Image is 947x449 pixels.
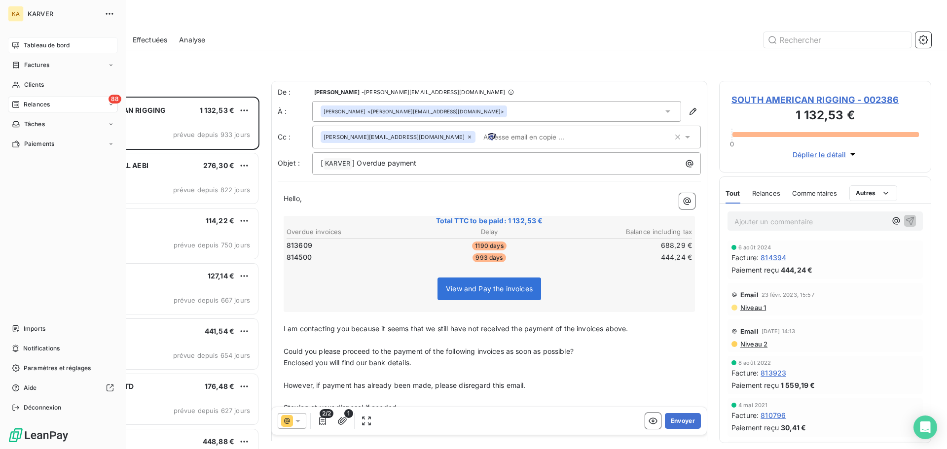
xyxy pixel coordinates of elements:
span: KARVER [28,10,99,18]
th: Balance including tax [558,227,692,237]
span: 813609 [287,241,312,250]
span: Could you please proceed to the payment of the following invoices as soon as possible? [284,347,574,355]
span: 0 [730,140,734,148]
span: De : [278,87,312,97]
span: Facture : [731,368,759,378]
span: 176,48 € [205,382,234,390]
div: KA [8,6,24,22]
span: Analyse [179,35,205,45]
button: Envoyer [665,413,701,429]
span: Total TTC to be paid: 1 132,53 € [285,216,693,226]
span: prévue depuis 667 jours [174,296,250,304]
span: [PERSON_NAME][EMAIL_ADDRESS][DOMAIN_NAME] [324,134,465,140]
span: Paramètres et réglages [24,364,91,373]
span: Paiements [24,139,54,148]
a: Aide [8,380,118,396]
span: Paiement reçu [731,380,779,390]
span: SOUTH AMERICAN RIGGING - 002386 [731,93,919,106]
span: Hello, [284,194,302,203]
span: Email [740,327,759,335]
span: Facture : [731,410,759,420]
h3: 1 132,53 € [731,106,919,126]
img: Logo LeanPay [8,427,69,443]
td: 688,29 € [558,240,692,251]
span: Staying at your disposal if needed. [284,403,399,412]
span: Niveau 2 [739,340,767,348]
span: 2/2 [320,409,333,418]
span: prévue depuis 750 jours [174,241,250,249]
span: 4 mai 2021 [738,402,768,408]
span: Tout [726,189,740,197]
span: 30,41 € [781,422,806,433]
span: prévue depuis 627 jours [174,407,250,414]
span: 993 days [473,253,506,262]
span: 814394 [761,252,786,263]
span: 114,22 € [206,216,234,225]
span: Imports [24,324,45,333]
span: Tableau de bord [24,41,70,50]
th: Overdue invoices [286,227,421,237]
span: [DATE] 14:13 [762,328,796,334]
span: 444,24 € [781,265,812,275]
span: 8 août 2022 [738,360,771,366]
span: However, if payment has already been made, please disregard this email. [284,381,526,389]
span: 1 559,19 € [781,380,815,390]
span: Facture : [731,252,759,263]
span: Paiement reçu [731,422,779,433]
input: Adresse email en copie ... [479,130,593,144]
span: Enclosed you will find our bank details. [284,358,411,367]
span: 441,54 € [205,327,234,335]
span: I am contacting you because it seems that we still have not received the payment of the invoices ... [284,324,628,333]
span: 1 [344,409,353,418]
span: 276,30 € [203,161,234,170]
label: À : [278,106,312,116]
span: 1 132,53 € [200,106,235,114]
span: Effectuées [133,35,168,45]
span: 814500 [287,252,312,262]
span: View and Pay the invoices [446,284,533,293]
span: Déconnexion [24,403,62,412]
span: 1190 days [472,242,506,250]
span: prévue depuis 822 jours [173,186,250,194]
span: prévue depuis 654 jours [173,351,250,359]
button: Déplier le détail [790,149,861,160]
div: Open Intercom Messenger [913,415,937,439]
span: Niveau 1 [739,304,766,311]
span: Objet : [278,159,300,167]
span: [ [321,159,323,167]
span: 810796 [761,410,786,420]
th: Delay [422,227,556,237]
span: Relances [752,189,780,197]
span: KARVER [324,158,352,170]
span: ] Overdue payment [352,159,417,167]
span: 448,88 € [203,437,234,446]
span: Paiement reçu [731,265,779,275]
td: 444,24 € [558,252,692,263]
span: 88 [109,95,121,104]
span: Factures [24,61,49,69]
div: <[PERSON_NAME][EMAIL_ADDRESS][DOMAIN_NAME]> [324,108,504,115]
span: Email [740,291,759,299]
label: Cc : [278,132,312,142]
span: Clients [24,80,44,89]
span: [PERSON_NAME] [314,89,360,95]
span: [PERSON_NAME] [324,108,365,115]
div: grid [47,97,259,449]
span: - [PERSON_NAME][EMAIL_ADDRESS][DOMAIN_NAME] [362,89,505,95]
span: 6 août 2024 [738,244,771,250]
span: Déplier le détail [793,149,846,160]
span: Aide [24,383,37,392]
span: Commentaires [792,189,838,197]
span: Notifications [23,344,60,353]
span: 127,14 € [208,272,234,280]
span: Relances [24,100,50,109]
span: 813923 [761,368,786,378]
span: Tâches [24,120,45,129]
input: Rechercher [764,32,911,48]
span: prévue depuis 933 jours [173,131,250,138]
span: 23 févr. 2023, 15:57 [762,292,814,298]
button: Autres [849,185,897,201]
